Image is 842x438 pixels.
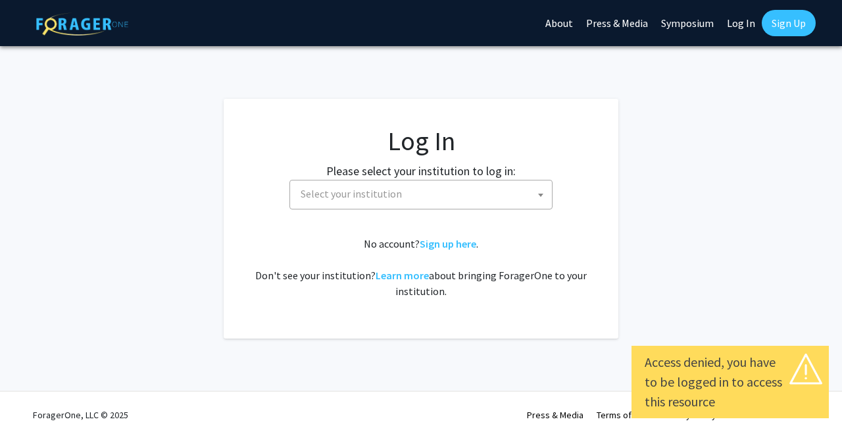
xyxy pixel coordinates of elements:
[762,10,816,36] a: Sign Up
[289,180,553,209] span: Select your institution
[301,187,402,200] span: Select your institution
[376,269,429,282] a: Learn more about bringing ForagerOne to your institution
[645,352,816,412] div: Access denied, you have to be logged in to access this resource
[250,125,592,157] h1: Log In
[250,236,592,299] div: No account? . Don't see your institution? about bringing ForagerOne to your institution.
[295,180,552,207] span: Select your institution
[597,409,649,421] a: Terms of Use
[527,409,583,421] a: Press & Media
[326,162,516,180] label: Please select your institution to log in:
[420,237,476,250] a: Sign up here
[36,13,128,36] img: ForagerOne Logo
[33,392,128,438] div: ForagerOne, LLC © 2025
